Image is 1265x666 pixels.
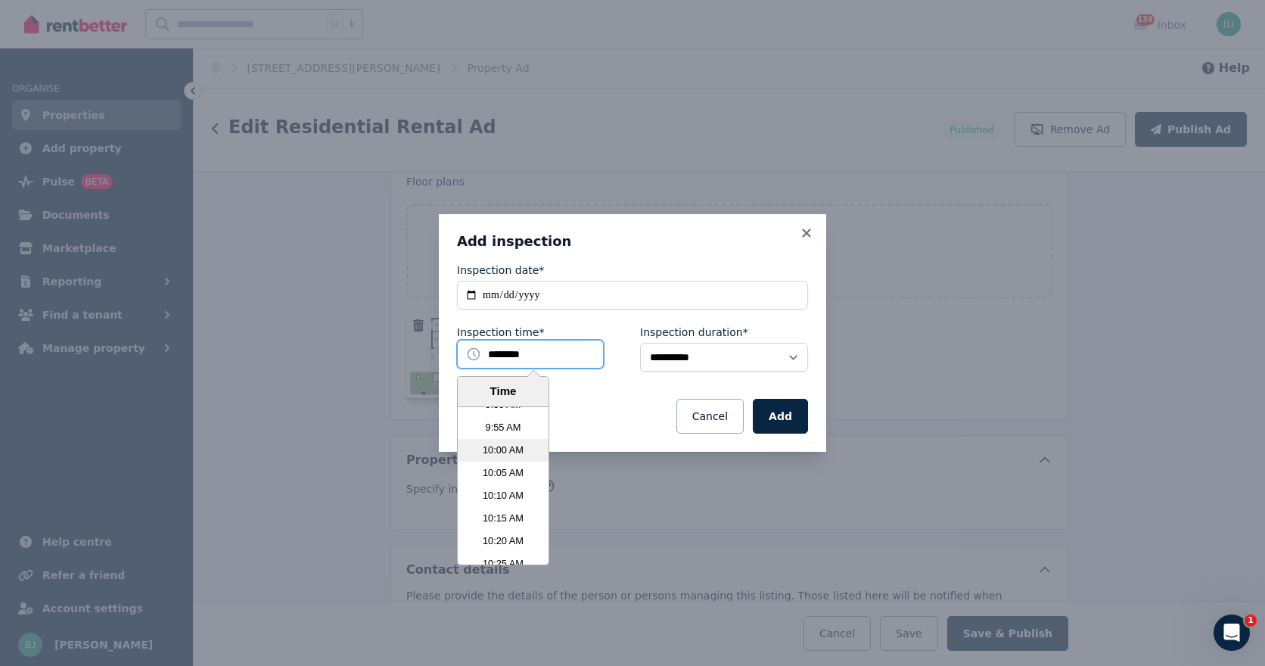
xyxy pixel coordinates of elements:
[458,462,549,484] li: 10:05 AM
[458,552,549,575] li: 10:25 AM
[457,325,544,340] label: Inspection time*
[676,399,744,434] button: Cancel
[462,383,545,400] div: Time
[458,507,549,530] li: 10:15 AM
[1245,615,1257,627] span: 1
[458,407,549,565] ul: Time
[640,325,748,340] label: Inspection duration*
[458,439,549,462] li: 10:00 AM
[458,484,549,507] li: 10:10 AM
[457,263,544,278] label: Inspection date*
[457,232,808,251] h3: Add inspection
[1214,615,1250,651] iframe: Intercom live chat
[458,416,549,439] li: 9:55 AM
[458,530,549,552] li: 10:20 AM
[753,399,808,434] button: Add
